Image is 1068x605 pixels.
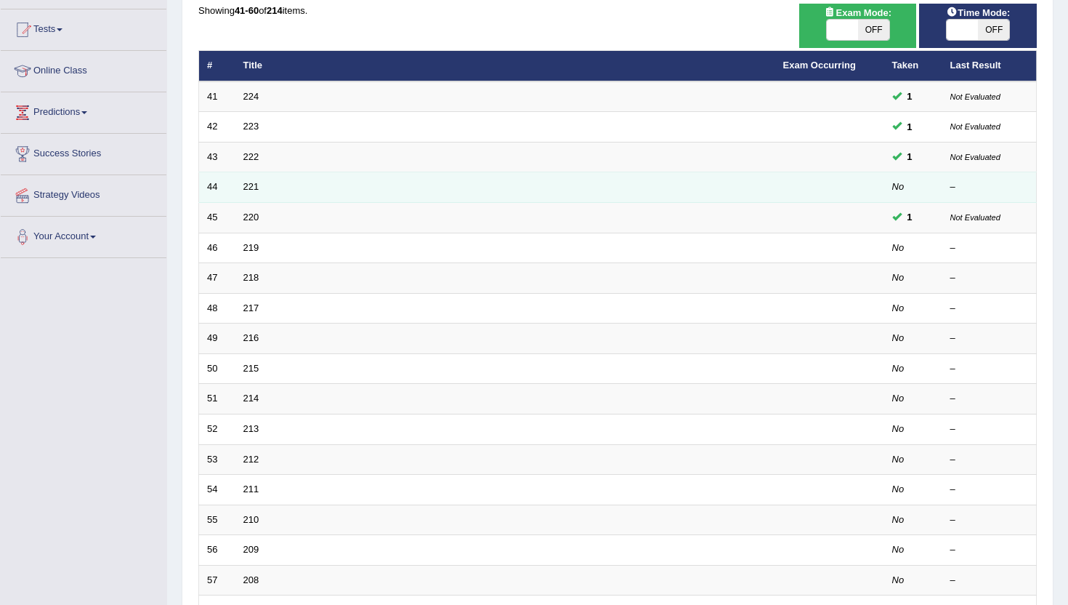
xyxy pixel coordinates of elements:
[892,332,905,343] em: No
[199,81,235,112] td: 41
[243,454,259,465] a: 212
[950,241,1029,255] div: –
[267,5,283,16] b: 214
[950,332,1029,345] div: –
[199,203,235,233] td: 45
[199,51,235,81] th: #
[199,414,235,444] td: 52
[884,51,942,81] th: Taken
[199,324,235,354] td: 49
[243,302,259,313] a: 217
[1,92,166,129] a: Predictions
[199,293,235,324] td: 48
[243,514,259,525] a: 210
[942,51,1037,81] th: Last Result
[199,565,235,596] td: 57
[199,475,235,505] td: 54
[243,363,259,374] a: 215
[243,332,259,343] a: 216
[243,574,259,585] a: 208
[243,272,259,283] a: 218
[950,574,1029,588] div: –
[243,484,259,494] a: 211
[950,453,1029,467] div: –
[940,5,1016,20] span: Time Mode:
[892,302,905,313] em: No
[199,233,235,263] td: 46
[902,119,918,135] span: You can still take this question
[243,393,259,404] a: 214
[243,151,259,162] a: 222
[902,149,918,164] span: You can still take this question
[902,209,918,225] span: You can still take this question
[950,180,1029,194] div: –
[950,422,1029,436] div: –
[243,423,259,434] a: 213
[818,5,897,20] span: Exam Mode:
[892,393,905,404] em: No
[950,122,1000,131] small: Not Evaluated
[1,217,166,253] a: Your Account
[950,302,1029,316] div: –
[1,134,166,170] a: Success Stories
[892,454,905,465] em: No
[199,172,235,203] td: 44
[950,483,1029,497] div: –
[892,272,905,283] em: No
[902,89,918,104] span: You can still take this question
[243,181,259,192] a: 221
[892,574,905,585] em: No
[199,384,235,414] td: 51
[978,20,1009,40] span: OFF
[892,181,905,192] em: No
[235,51,775,81] th: Title
[892,363,905,374] em: No
[1,175,166,212] a: Strategy Videos
[950,92,1000,101] small: Not Evaluated
[892,544,905,555] em: No
[892,242,905,253] em: No
[1,51,166,87] a: Online Class
[199,112,235,143] td: 42
[783,60,856,71] a: Exam Occurring
[892,423,905,434] em: No
[950,271,1029,285] div: –
[243,242,259,253] a: 219
[950,153,1000,161] small: Not Evaluated
[199,263,235,294] td: 47
[243,544,259,555] a: 209
[858,20,889,40] span: OFF
[950,543,1029,557] div: –
[198,4,1037,17] div: Showing of items.
[1,9,166,46] a: Tests
[799,4,917,48] div: Show exams occurring in exams
[950,362,1029,376] div: –
[199,142,235,172] td: 43
[243,121,259,132] a: 223
[950,213,1000,222] small: Not Evaluated
[950,513,1029,527] div: –
[892,514,905,525] em: No
[199,353,235,384] td: 50
[199,505,235,535] td: 55
[199,444,235,475] td: 53
[892,484,905,494] em: No
[235,5,259,16] b: 41-60
[243,91,259,102] a: 224
[199,535,235,566] td: 56
[243,212,259,223] a: 220
[950,392,1029,406] div: –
